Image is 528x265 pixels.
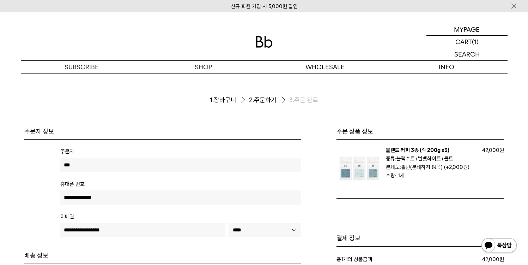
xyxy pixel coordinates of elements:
a: 신규 회원 가입 시 3,000원 할인 [231,3,298,10]
strong: 42,000 [482,256,499,263]
span: 1. [210,96,214,104]
span: 2. [249,96,254,104]
img: 블렌드 커피 3종 (각 200g x3) [336,146,382,192]
p: CART [455,36,472,48]
a: 블렌드 커피 3종 (각 200g x3) [386,147,449,153]
h4: 주문자 정보 [24,127,301,136]
p: (1) [472,36,479,48]
span: 휴대폰 번호 [60,181,85,187]
li: 장바구니 [210,94,249,106]
p: 종류: [386,154,472,163]
p: MYPAGE [454,23,480,35]
span: 주문자 [60,148,74,155]
span: 3. [289,96,294,104]
dd: 원 [427,255,504,264]
b: 홀빈(분쇄하지 않음) [401,164,443,170]
h4: 배송 정보 [24,251,301,260]
strong: (+2,000원) [444,164,469,170]
a: CART (1) [426,36,508,48]
p: 42,000원 [476,146,504,154]
strong: 1 [341,256,343,263]
p: WHOLESALE [264,61,386,73]
img: 로고 [256,36,273,48]
li: 주문 완료 [289,96,318,104]
dt: 총 개의 상품금액 [336,255,427,264]
a: MYPAGE [426,23,508,36]
h1: 결제 정보 [336,234,504,242]
p: 분쇄도: [386,163,472,171]
span: 이메일 [60,213,74,220]
h3: 주문 상품 정보 [336,127,504,136]
p: 수량: 1개 [386,171,476,180]
li: 주문하기 [249,94,289,106]
p: INFO [386,61,508,73]
a: SHOP [142,61,264,73]
img: 카카오톡 채널 1:1 채팅 버튼 [481,237,517,254]
p: SEARCH [454,48,480,60]
b: 블랙수트+벨벳화이트+몰트 [396,155,453,162]
a: SUBSCRIBE [21,61,142,73]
